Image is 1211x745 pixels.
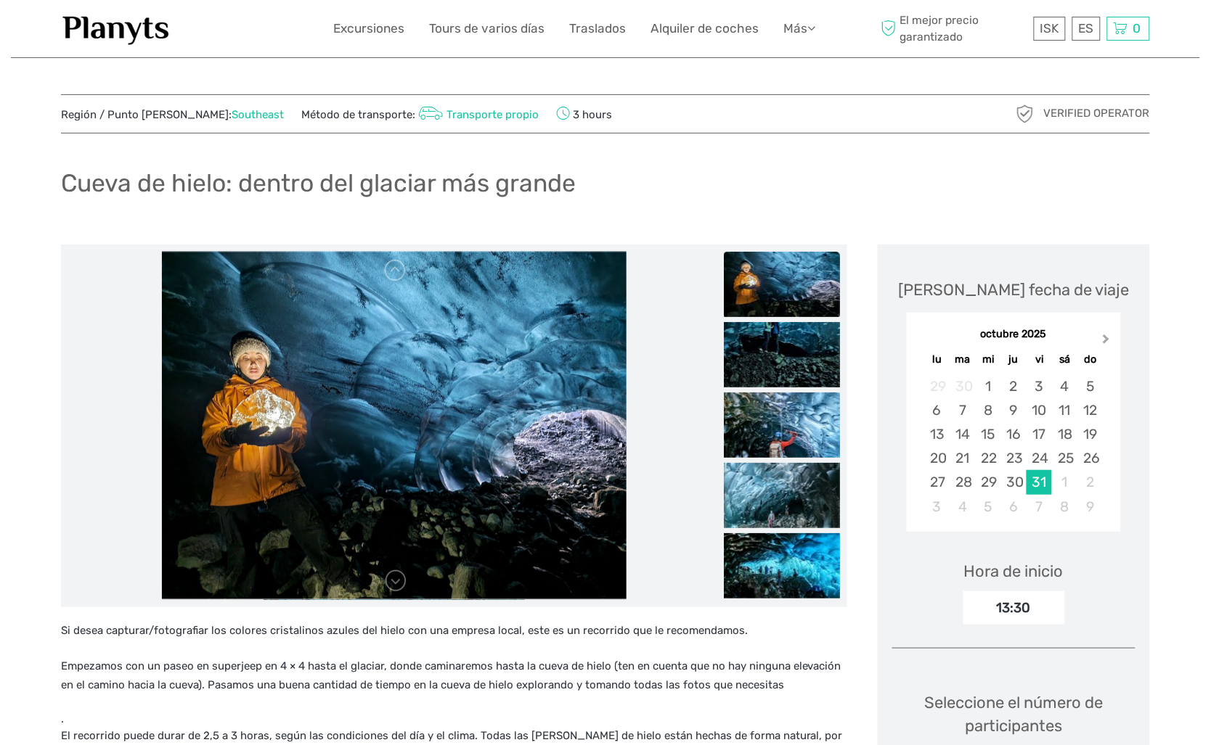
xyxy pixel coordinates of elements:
[1027,422,1052,446] div: Choose viernes, 17 de octubre de 2025
[924,495,950,519] div: Choose lunes, 3 de noviembre de 2025
[20,25,164,37] p: We're away right now. Please check back later!
[924,398,950,422] div: Choose lunes, 6 de octubre de 2025
[1077,398,1103,422] div: Choose domingo, 12 de octubre de 2025
[1027,398,1052,422] div: Choose viernes, 10 de octubre de 2025
[415,108,539,121] a: Transporte propio
[1001,495,1027,519] div: Choose jueves, 6 de noviembre de 2025
[950,446,976,470] div: Choose martes, 21 de octubre de 2025
[1072,17,1101,41] div: ES
[333,18,404,39] a: Excursiones
[1052,495,1077,519] div: Choose sábado, 8 de noviembre de 2025
[963,591,1065,625] div: 13:30
[1077,470,1103,494] div: Choose domingo, 2 de noviembre de 2025
[1001,422,1027,446] div: Choose jueves, 16 de octubre de 2025
[651,18,759,39] a: Alquiler de coches
[924,350,950,369] div: lu
[1052,446,1077,470] div: Choose sábado, 25 de octubre de 2025
[1077,446,1103,470] div: Choose domingo, 26 de octubre de 2025
[1077,495,1103,519] div: Choose domingo, 9 de noviembre de 2025
[976,446,1001,470] div: Choose miércoles, 22 de octubre de 2025
[1077,350,1103,369] div: do
[950,350,976,369] div: ma
[569,18,626,39] a: Traslados
[976,470,1001,494] div: Choose miércoles, 29 de octubre de 2025
[976,422,1001,446] div: Choose miércoles, 15 de octubre de 2025
[964,560,1064,583] div: Hora de inicio
[976,398,1001,422] div: Choose miércoles, 8 de octubre de 2025
[301,104,539,124] span: Método de transporte:
[162,252,627,600] img: db974dd14738458883e1674d22ec4794_main_slider.jpeg
[1096,331,1120,354] button: Next Month
[61,168,576,198] h1: Cueva de hielo: dentro del glaciar más grande
[907,327,1121,342] div: octubre 2025
[976,495,1001,519] div: Choose miércoles, 5 de noviembre de 2025
[1014,102,1037,125] img: verified_operator_grey_128.png
[924,374,950,398] div: Not available lunes, 29 de septiembre de 2025
[976,374,1001,398] div: Choose miércoles, 1 de octubre de 2025
[924,446,950,470] div: Choose lunes, 20 de octubre de 2025
[61,107,284,123] span: Región / Punto [PERSON_NAME]:
[61,657,847,694] p: Empezamos con un paseo en superjeep en 4 × 4 hasta el glaciar, donde caminaremos hasta la cueva d...
[1001,446,1027,470] div: Choose jueves, 23 de octubre de 2025
[950,470,976,494] div: Choose martes, 28 de octubre de 2025
[1027,446,1052,470] div: Choose viernes, 24 de octubre de 2025
[950,422,976,446] div: Choose martes, 14 de octubre de 2025
[61,11,171,46] img: 1453-555b4ac7-172b-4ae9-927d-298d0724a4f4_logo_small.jpg
[1001,374,1027,398] div: Choose jueves, 2 de octubre de 2025
[976,350,1001,369] div: mi
[724,252,840,317] img: db974dd14738458883e1674d22ec4794_slider_thumbnail.jpeg
[167,22,184,40] button: Open LiveChat chat widget
[878,12,1030,44] span: El mejor precio garantizado
[1077,374,1103,398] div: Choose domingo, 5 de octubre de 2025
[1027,374,1052,398] div: Choose viernes, 3 de octubre de 2025
[1040,21,1059,36] span: ISK
[1052,374,1077,398] div: Choose sábado, 4 de octubre de 2025
[61,622,847,641] p: Si desea capturar/fotografiar los colores cristalinos azules del hielo con una empresa local, est...
[1027,495,1052,519] div: Choose viernes, 7 de noviembre de 2025
[950,398,976,422] div: Choose martes, 7 de octubre de 2025
[1052,470,1077,494] div: Choose sábado, 1 de noviembre de 2025
[783,18,815,39] a: Más
[724,392,840,458] img: 661eea406e5f496cb329d58d04216bbc_slider_thumbnail.jpeg
[724,463,840,528] img: 76b600cada044583970d767e1e3e6eaf_slider_thumbnail.jpeg
[1077,422,1103,446] div: Choose domingo, 19 de octubre de 2025
[1027,470,1052,494] div: Choose viernes, 31 de octubre de 2025
[1052,398,1077,422] div: Choose sábado, 11 de octubre de 2025
[1001,350,1027,369] div: ju
[1052,350,1077,369] div: sá
[899,279,1130,301] div: [PERSON_NAME] fecha de viaje
[724,322,840,387] img: 7a0a5181b88947c382e0e64a1443731e_slider_thumbnail.jpeg
[1001,470,1027,494] div: Choose jueves, 30 de octubre de 2025
[911,374,1116,519] div: month 2025-10
[1027,350,1052,369] div: vi
[724,533,840,598] img: 1b907e746b07441996307f4758f83d7b_slider_thumbnail.jpeg
[950,374,976,398] div: Not available martes, 30 de septiembre de 2025
[924,470,950,494] div: Choose lunes, 27 de octubre de 2025
[924,422,950,446] div: Choose lunes, 13 de octubre de 2025
[1044,106,1150,121] span: Verified Operator
[556,104,613,124] span: 3 hours
[1131,21,1143,36] span: 0
[232,108,284,121] a: Southeast
[1052,422,1077,446] div: Choose sábado, 18 de octubre de 2025
[950,495,976,519] div: Choose martes, 4 de noviembre de 2025
[1001,398,1027,422] div: Choose jueves, 9 de octubre de 2025
[429,18,545,39] a: Tours de varios días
